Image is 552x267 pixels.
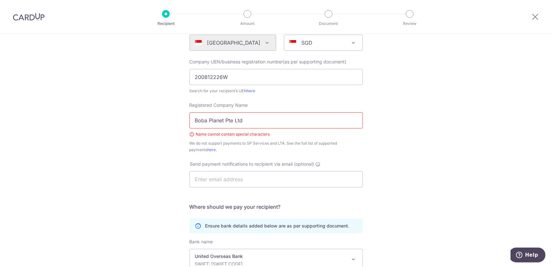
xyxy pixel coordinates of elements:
[189,239,213,245] label: Bank name
[386,20,434,27] p: Review
[189,140,363,153] div: We do not support payments to SP Services and LTA. See the full list of supported payments .
[301,39,312,47] p: SGD
[189,88,363,94] div: Search for your recipient’s UEN
[142,20,190,27] p: Recipient
[205,223,350,229] p: Ensure bank details added below are as per supporting document.
[189,102,248,108] span: Registered Company Name
[305,20,352,27] p: Document
[189,131,363,138] div: Name cannot contain special characters
[223,20,271,27] p: Amount
[247,88,255,93] a: here
[284,35,363,51] span: SGD
[208,147,216,152] a: here
[189,203,363,211] h5: Where should we pay your recipient?
[195,253,347,260] p: United Overseas Bank
[190,161,314,167] span: Send payment notifications to recipient via email (optional)
[511,248,546,264] iframe: Opens a widget where you can find more information
[13,13,45,21] img: CardUp
[284,35,363,50] span: SGD
[189,171,363,187] input: Enter email address
[189,59,347,64] span: Company UEN/business registration number(as per supporting document)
